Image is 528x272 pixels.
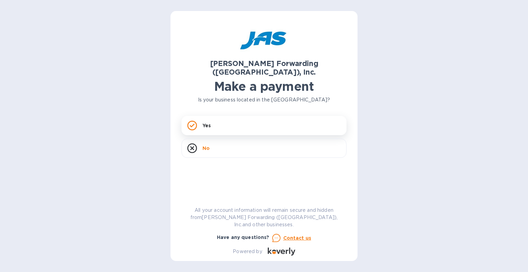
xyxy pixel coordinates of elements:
[210,59,318,76] b: [PERSON_NAME] Forwarding ([GEOGRAPHIC_DATA]), Inc.
[233,248,262,255] p: Powered by
[202,122,211,129] p: Yes
[181,79,346,94] h1: Make a payment
[283,235,311,241] u: Contact us
[217,235,269,240] b: Have any questions?
[181,96,346,104] p: Is your business located in the [GEOGRAPHIC_DATA]?
[202,145,210,152] p: No
[181,207,346,228] p: All your account information will remain secure and hidden from [PERSON_NAME] Forwarding ([GEOGRA...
